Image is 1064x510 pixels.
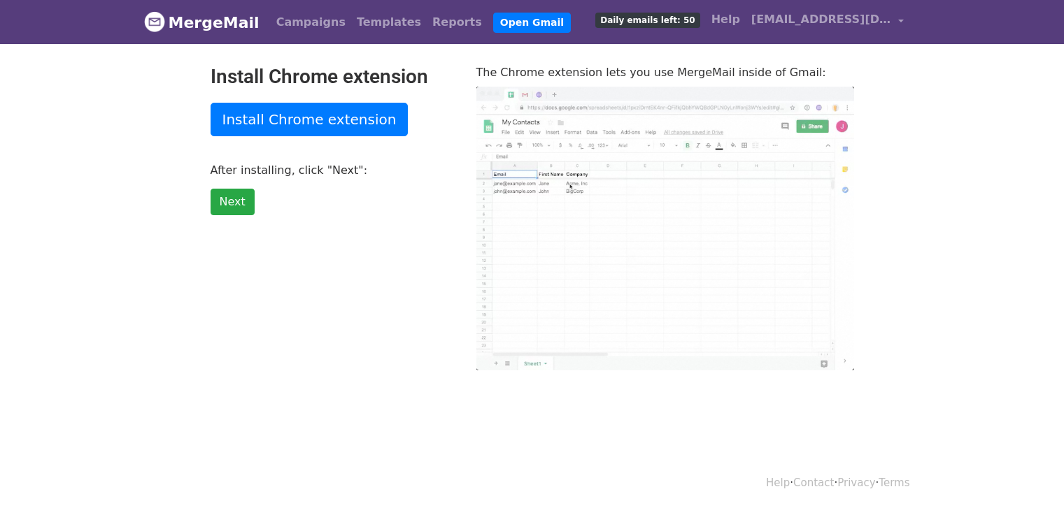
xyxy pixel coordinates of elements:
[271,8,351,36] a: Campaigns
[766,476,790,489] a: Help
[211,163,455,177] p: After installing, click "Next":
[837,476,875,489] a: Privacy
[144,11,165,32] img: MergeMail logo
[144,8,260,37] a: MergeMail
[351,8,427,36] a: Templates
[211,103,409,136] a: Install Chrome extension
[746,6,909,38] a: [EMAIL_ADDRESS][DOMAIN_NAME]
[211,65,455,89] h2: Install Chrome extension
[793,476,834,489] a: Contact
[706,6,746,34] a: Help
[879,476,909,489] a: Terms
[595,13,700,28] span: Daily emails left: 50
[751,11,891,28] span: [EMAIL_ADDRESS][DOMAIN_NAME]
[476,65,854,80] p: The Chrome extension lets you use MergeMail inside of Gmail:
[427,8,488,36] a: Reports
[493,13,571,33] a: Open Gmail
[211,189,255,215] a: Next
[590,6,705,34] a: Daily emails left: 50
